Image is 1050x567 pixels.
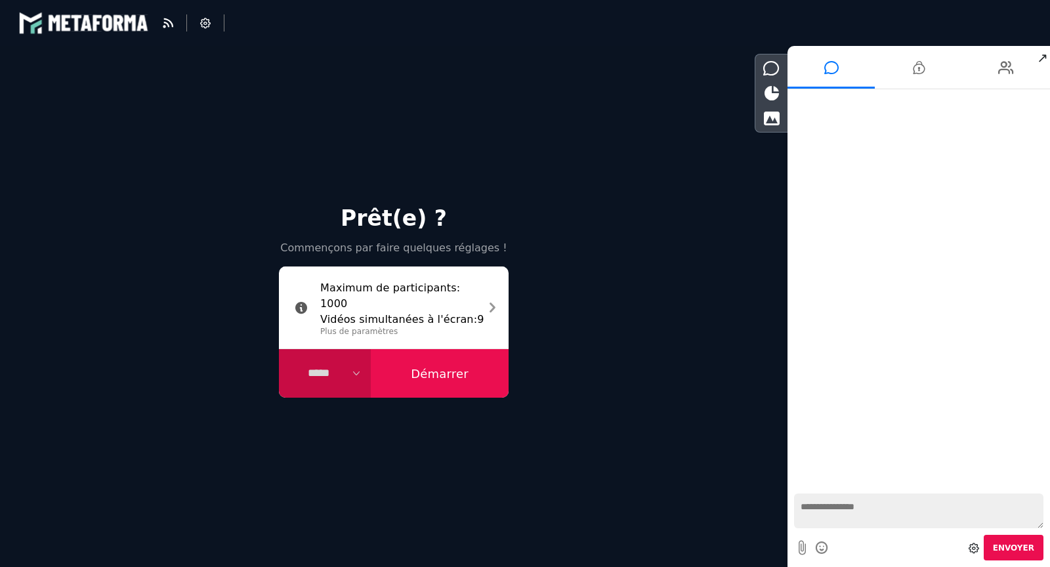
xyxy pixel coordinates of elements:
label: Maximum de participants : [320,280,460,296]
span: ↗ [1035,46,1050,70]
span: 9 [477,313,484,325]
button: Envoyer [984,535,1043,560]
p: Plus de paramètres [320,325,484,337]
p: Commençons par faire quelques réglages ! [272,240,515,256]
button: Démarrer [371,349,509,398]
label: Vidéos simultanées à l'écran : [320,312,477,327]
span: 1000 [320,296,484,312]
span: Envoyer [993,543,1034,553]
h2: Prêt(e) ? [272,209,515,228]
